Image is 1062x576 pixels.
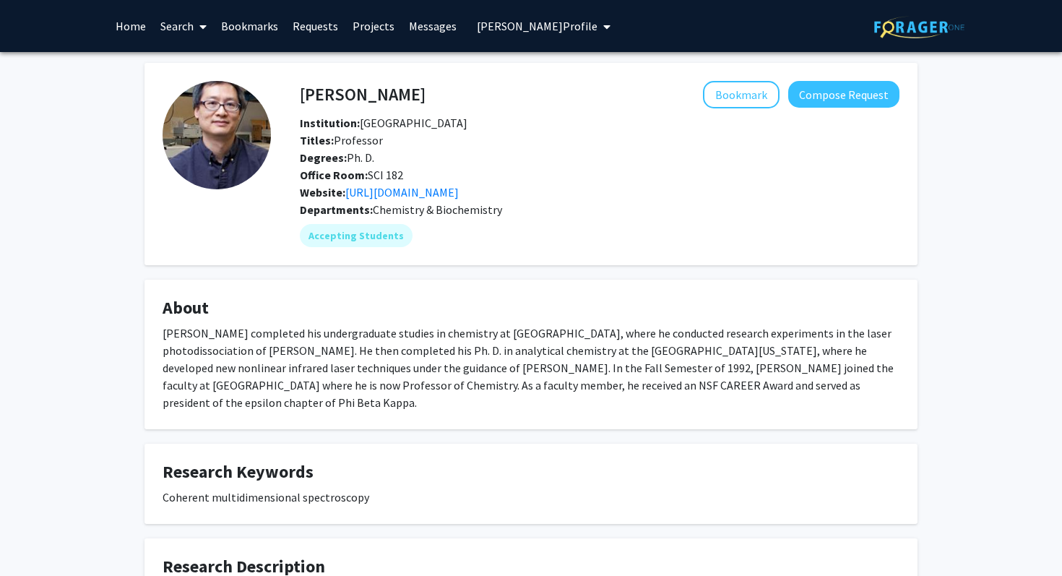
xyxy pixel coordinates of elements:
button: Compose Request to Peter Chen [788,81,899,108]
b: Degrees: [300,150,347,165]
a: Home [108,1,153,51]
a: Projects [345,1,402,51]
b: Institution: [300,116,360,130]
a: Requests [285,1,345,51]
a: Bookmarks [214,1,285,51]
a: Messages [402,1,464,51]
div: Coherent multidimensional spectroscopy [163,489,899,506]
span: [PERSON_NAME] Profile [477,19,597,33]
h4: About [163,298,899,319]
span: Professor [300,133,383,147]
b: Departments: [300,202,373,217]
mat-chip: Accepting Students [300,224,413,247]
span: Chemistry & Biochemistry [373,202,502,217]
a: Search [153,1,214,51]
span: Ph. D. [300,150,374,165]
span: SCI 182 [300,168,403,182]
button: Add Peter Chen to Bookmarks [703,81,780,108]
img: ForagerOne Logo [874,16,964,38]
b: Website: [300,185,345,199]
span: [GEOGRAPHIC_DATA] [360,116,467,130]
img: Profile Picture [163,81,271,189]
a: Opens in a new tab [345,185,459,199]
b: Titles: [300,133,334,147]
div: [PERSON_NAME] completed his undergraduate studies in chemistry at [GEOGRAPHIC_DATA], where he con... [163,324,899,411]
b: Office Room: [300,168,368,182]
h4: Research Keywords [163,462,899,483]
h4: [PERSON_NAME] [300,81,426,108]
